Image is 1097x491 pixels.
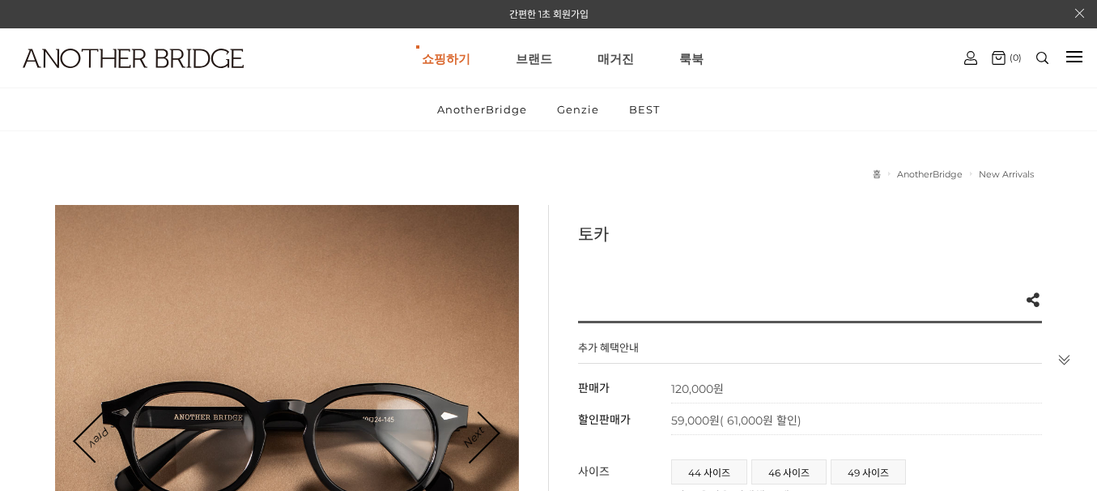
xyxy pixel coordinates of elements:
a: Next [449,412,499,463]
span: ( 61,000원 할인) [720,413,801,428]
a: 브랜드 [516,29,552,88]
img: cart [992,51,1006,65]
a: New Arrivals [979,169,1034,180]
h4: 추가 혜택안내 [578,339,639,363]
a: (0) [992,51,1022,65]
span: 할인판매가 [578,412,631,427]
a: 룩북 [679,29,704,88]
a: Genzie [543,88,613,130]
img: search [1036,52,1048,64]
span: 판매가 [578,381,610,395]
a: 쇼핑하기 [422,29,470,88]
a: 매거진 [597,29,634,88]
h3: 토카 [578,221,1042,245]
li: 44 사이즈 [671,459,747,485]
a: 간편한 1초 회원가입 [509,8,589,20]
span: 59,000원 [671,413,801,428]
li: 49 사이즈 [831,459,906,485]
a: 44 사이즈 [672,460,746,484]
span: (0) [1006,52,1022,63]
a: BEST [615,88,674,130]
a: Prev [75,413,124,462]
a: AnotherBridge [897,169,963,180]
a: 49 사이즈 [831,460,905,484]
li: 46 사이즈 [751,459,827,485]
strong: 120,000원 [671,382,724,396]
img: logo [23,49,244,68]
a: logo [8,49,172,108]
a: 46 사이즈 [752,460,826,484]
img: cart [964,51,977,65]
a: AnotherBridge [423,88,541,130]
a: 홈 [873,169,881,180]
